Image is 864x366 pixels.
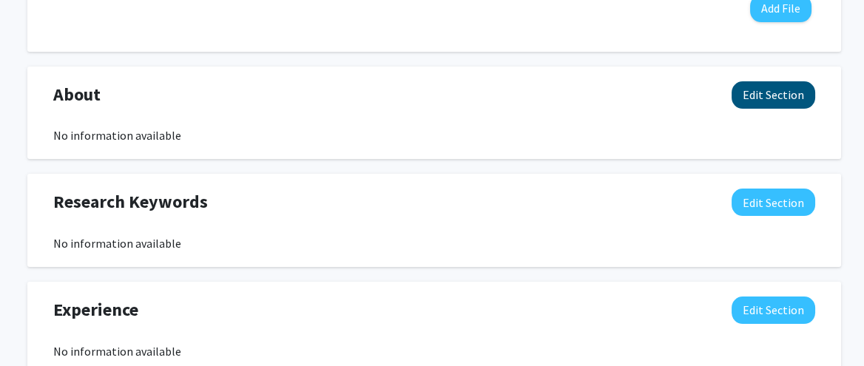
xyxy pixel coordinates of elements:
[53,126,815,144] div: No information available
[53,189,208,215] span: Research Keywords
[732,81,815,109] button: Edit About
[53,342,815,360] div: No information available
[11,299,63,355] iframe: Chat
[732,296,815,324] button: Edit Experience
[53,234,815,252] div: No information available
[53,81,101,108] span: About
[732,189,815,216] button: Edit Research Keywords
[53,296,138,323] span: Experience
